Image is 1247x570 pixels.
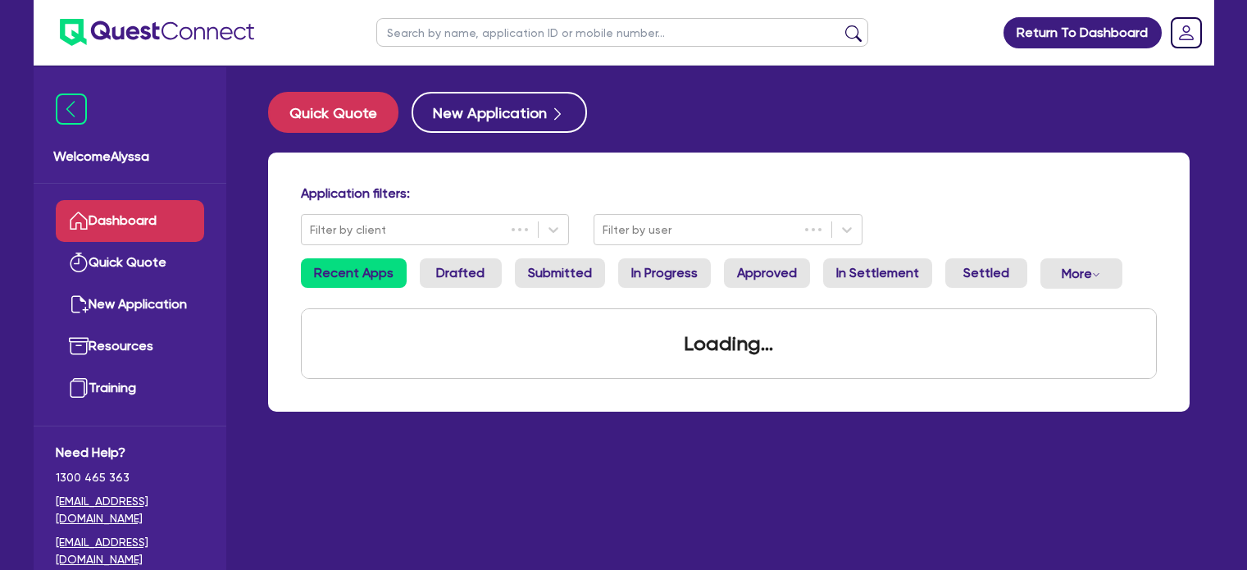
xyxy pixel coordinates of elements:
button: New Application [412,92,587,133]
div: Loading... [664,309,793,378]
a: Resources [56,326,204,367]
button: Quick Quote [268,92,398,133]
img: quest-connect-logo-blue [60,19,254,46]
a: Settled [945,258,1027,288]
span: 1300 465 363 [56,469,204,486]
a: Dashboard [56,200,204,242]
a: Dropdown toggle [1165,11,1208,54]
a: Recent Apps [301,258,407,288]
a: Quick Quote [56,242,204,284]
a: Approved [724,258,810,288]
img: resources [69,336,89,356]
button: Dropdown toggle [1040,258,1122,289]
img: training [69,378,89,398]
img: quick-quote [69,253,89,272]
span: Need Help? [56,443,204,463]
a: Submitted [515,258,605,288]
span: Welcome Alyssa [53,147,207,166]
a: Quick Quote [268,92,412,133]
a: Return To Dashboard [1004,17,1162,48]
a: [EMAIL_ADDRESS][DOMAIN_NAME] [56,493,204,527]
a: New Application [56,284,204,326]
img: new-application [69,294,89,314]
a: In Progress [618,258,711,288]
a: [EMAIL_ADDRESS][DOMAIN_NAME] [56,534,204,568]
h4: Application filters: [301,185,1157,201]
a: Training [56,367,204,409]
a: Drafted [420,258,502,288]
a: In Settlement [823,258,932,288]
input: Search by name, application ID or mobile number... [376,18,868,47]
img: icon-menu-close [56,93,87,125]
